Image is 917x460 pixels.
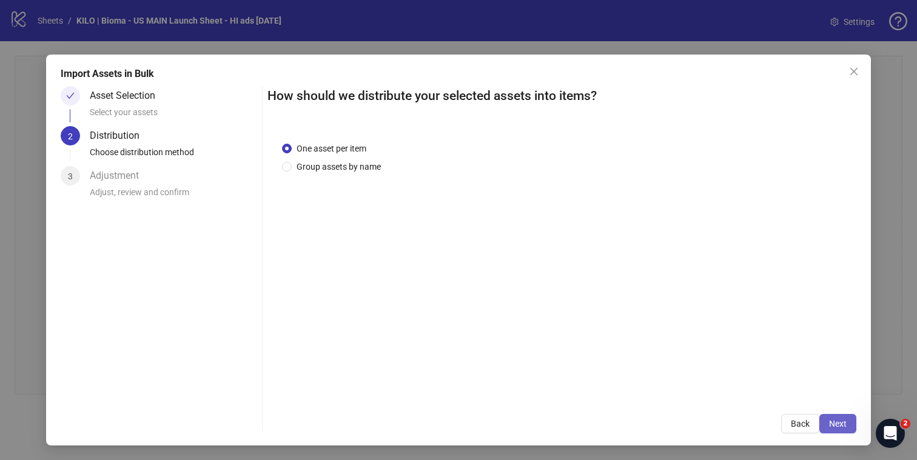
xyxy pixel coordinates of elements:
[791,419,810,428] span: Back
[90,145,257,166] div: Choose distribution method
[819,414,856,433] button: Next
[90,86,165,105] div: Asset Selection
[876,419,905,448] iframe: Intercom live chat
[90,105,257,126] div: Select your assets
[781,414,819,433] button: Back
[90,185,257,206] div: Adjust, review and confirm
[90,166,149,185] div: Adjustment
[68,132,73,141] span: 2
[844,62,864,81] button: Close
[66,92,75,100] span: check
[267,86,857,106] h2: How should we distribute your selected assets into items?
[292,142,371,155] span: One asset per item
[68,172,73,181] span: 3
[90,126,149,145] div: Distribution
[61,67,857,81] div: Import Assets in Bulk
[901,419,910,428] span: 2
[292,160,386,173] span: Group assets by name
[829,419,847,428] span: Next
[849,67,859,76] span: close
